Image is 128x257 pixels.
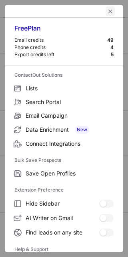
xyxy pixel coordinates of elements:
label: Connect Integrations [5,137,123,151]
span: Search Portal [26,98,114,106]
div: 49 [107,37,114,43]
div: Free Plan [14,24,114,37]
label: ContactOut Solutions [14,69,114,82]
span: Save Open Profiles [26,170,114,177]
div: 4 [110,44,114,51]
label: Email Campaign [5,109,123,122]
div: Phone credits [14,44,110,51]
label: AI Writer on Gmail [5,211,123,225]
button: left-button [106,6,115,16]
label: Lists [5,82,123,95]
span: Hide Sidebar [26,200,99,207]
button: right-button [13,7,21,15]
span: Connect Integrations [26,140,114,147]
div: Email credits [14,37,107,43]
span: AI Writer on Gmail [26,214,99,222]
label: Data Enrichment New [5,122,123,137]
label: Save Open Profiles [5,167,123,180]
div: Export credits left [14,51,111,58]
label: Find leads on any site [5,225,123,240]
div: 5 [111,51,114,58]
span: Find leads on any site [26,229,99,236]
span: Email Campaign [26,112,114,119]
label: Search Portal [5,95,123,109]
label: Extension Preference [14,184,114,196]
span: New [75,126,89,134]
span: Data Enrichment [26,126,114,134]
label: Hide Sidebar [5,196,123,211]
label: Help & Support [14,243,114,256]
label: Bulk Save Prospects [14,154,114,167]
span: Lists [26,85,114,92]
